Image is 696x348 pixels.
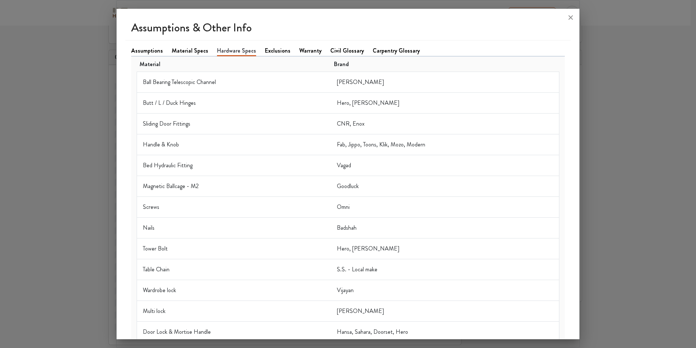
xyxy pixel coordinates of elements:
td: Bed Hydraulic Fitting [137,155,331,176]
td: Door Lock & Mortise Handle [137,322,331,343]
a: Carpentry Glossary [373,46,420,55]
td: Table Chain [137,259,331,280]
td: Wardrobe lock [137,280,331,301]
a: Warranty [299,46,322,55]
td: Vijayan [331,280,559,301]
th: Brand [331,57,559,72]
td: Vagad [331,155,559,176]
td: Sliding Door Fittings [137,114,331,134]
td: Nails [137,218,331,238]
td: S.S. - Local make [331,259,559,280]
h1: Assumptions & Other Info [125,15,571,41]
td: Hero, [PERSON_NAME] [331,238,559,259]
a: Assumptions [131,46,163,55]
a: Exclusions [265,46,290,55]
td: Tower Bolt [137,238,331,259]
th: Material [137,57,331,72]
td: [PERSON_NAME] [331,72,559,93]
td: [PERSON_NAME] [331,301,559,322]
td: Butt / L / Duck Hinges [137,93,331,114]
td: Screws [137,197,331,218]
td: CNR, Enox [331,114,559,134]
td: Magnetic Ballcage - M2 [137,176,331,197]
a: Material Specs [172,46,208,55]
td: Fab, Jippo, Toons, Klik, Mozo, Modern [331,134,559,155]
td: Goodluck [331,176,559,197]
a: Civil Glossary [330,46,364,55]
td: Handle & Knob [137,134,331,155]
td: Hansa, Sahara, Doorset, Hero [331,322,559,343]
td: Ball Bearing Telescopic Channel [137,72,331,93]
td: Badshah [331,218,559,238]
td: Omni [331,197,559,218]
a: Hardware Specs [217,46,256,56]
td: Multi lock [137,301,331,322]
td: Hero, [PERSON_NAME] [331,93,559,114]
